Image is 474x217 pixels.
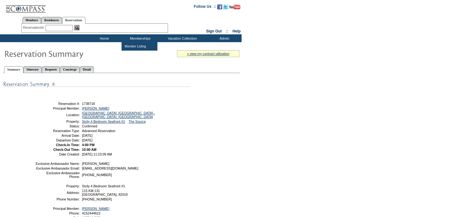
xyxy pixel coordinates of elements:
td: Property: [35,184,80,188]
span: [PERSON_NAME] [82,162,109,165]
span: 4:00 PM [82,143,94,147]
td: Exclusive Ambassador Name: [35,162,80,165]
td: Principal Member: [35,106,80,110]
a: Help [232,29,241,33]
span: [DATE] [82,138,93,142]
a: Members [22,17,41,23]
span: [PHONE_NUMBER] [82,197,112,201]
td: Memberships [122,34,157,42]
td: Home [86,34,122,42]
td: Exclusive Ambassador Phone: [35,171,80,179]
td: Date Created: [35,152,80,156]
a: The Source [129,120,146,123]
a: Sicily 4 Bedroom Seafront #1 [82,120,125,123]
td: Phone Number: [35,197,80,201]
td: Reservation #: [35,102,80,106]
span: Advanced Reservation [82,129,115,133]
a: [PERSON_NAME] [82,207,109,210]
a: Detail [80,66,94,73]
img: subTtlResSummary.gif [3,80,190,88]
td: Principal Member: [35,207,80,210]
a: » view my contract utilization [187,52,229,56]
span: 1738718 [82,102,95,106]
img: Follow us on Twitter [223,4,228,9]
a: Reservations [62,17,85,24]
a: Itinerary [23,66,42,73]
td: Status: [35,124,80,128]
span: 115 KM 131 [GEOGRAPHIC_DATA], 92019 [82,189,127,196]
img: Become our fan on Facebook [217,4,222,9]
span: Confirmed [82,124,97,128]
span: [EMAIL_ADDRESS][DOMAIN_NAME] [82,166,138,170]
a: Become our fan on Facebook [217,6,222,10]
td: Admin [206,34,242,42]
span: 10:00 AM [82,148,96,151]
a: Subscribe to our YouTube Channel [229,6,240,10]
td: Property: [35,120,80,123]
a: Summary [4,66,23,73]
a: [GEOGRAPHIC_DATA], [GEOGRAPHIC_DATA] - [GEOGRAPHIC_DATA], [GEOGRAPHIC_DATA] [82,111,155,119]
td: Exclusive Ambassador Email: [35,166,80,170]
a: Follow us on Twitter [223,6,228,10]
a: Concierge [60,66,79,73]
div: ReservationId: [23,25,46,30]
strong: Check-In Time: [56,143,80,147]
td: Vacation Collection [157,34,206,42]
span: [DATE] [82,134,93,137]
td: Arrival Date: [35,134,80,137]
a: Residences [41,17,62,23]
strong: Check-Out Time: [53,148,80,151]
span: Sicily 4 Bedroom Seafront #1 [82,184,125,188]
img: Reservation Search [74,25,79,30]
td: Location: [35,111,80,119]
a: Sign Out [206,29,222,33]
span: [DATE] 11:23:09 AM [82,152,112,156]
td: Member Listing [123,43,146,49]
td: Follow Us :: [194,4,216,11]
span: [PHONE_NUMBER] [82,173,112,177]
span: :: [226,29,228,33]
td: Address: [35,189,80,196]
img: Subscribe to our YouTube Channel [229,5,240,9]
span: 4152444622 [82,211,100,215]
td: Phone: [35,211,80,215]
img: Reservaton Summary [4,47,129,60]
a: [PERSON_NAME] [82,106,109,110]
td: Reservation Type: [35,129,80,133]
a: Requests [42,66,60,73]
td: Departure Date: [35,138,80,142]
